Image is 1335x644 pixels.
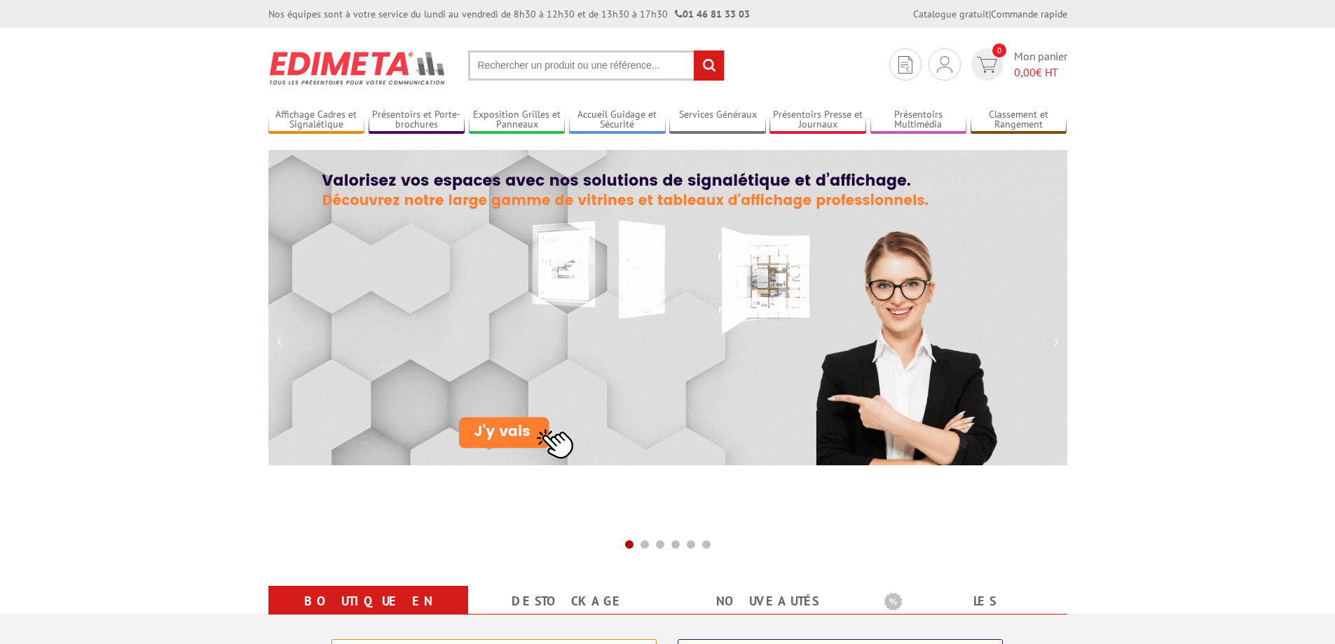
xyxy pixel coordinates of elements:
[369,109,465,132] a: Présentoirs et Porte-brochures
[898,56,912,74] img: devis rapide
[685,589,851,614] a: nouveautés
[884,589,1060,617] b: Les promotions
[569,109,666,132] a: Accueil Guidage et Sécurité
[977,57,997,73] img: devis rapide
[268,109,365,132] a: Affichage Cadres et Signalétique
[675,8,750,20] strong: 01 46 81 33 03
[884,589,1050,639] a: Les promotions
[1014,65,1036,79] span: 0,00
[937,56,952,73] img: devis rapide
[485,589,651,614] a: Destockage
[669,109,766,132] a: Services Généraux
[469,109,566,132] a: Exposition Grilles et Panneaux
[268,42,447,94] img: Présentoir, panneau, stand - Edimeta - PLV, affichage, mobilier bureau, entreprise
[913,7,1067,21] div: |
[968,48,1067,81] a: devis rapide 0 Mon panier 0,00€ HT
[870,109,967,132] a: Présentoirs Multimédia
[1014,64,1067,81] span: € HT
[694,50,724,81] input: rechercher
[992,43,1006,57] span: 0
[971,109,1067,132] a: Classement et Rangement
[991,8,1067,20] a: Commande rapide
[285,589,451,639] a: Boutique en ligne
[1014,48,1067,81] span: Mon panier
[769,109,866,132] a: Présentoirs Presse et Journaux
[913,8,989,20] a: Catalogue gratuit
[268,7,750,21] div: Nos équipes sont à votre service du lundi au vendredi de 8h30 à 12h30 et de 13h30 à 17h30
[468,50,725,81] input: Rechercher un produit ou une référence...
